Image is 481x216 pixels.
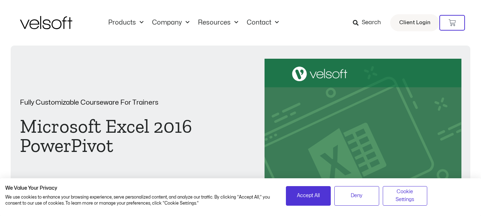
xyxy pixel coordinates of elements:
[351,192,362,200] span: Deny
[297,192,320,200] span: Accept All
[286,186,331,206] button: Accept all cookies
[334,186,379,206] button: Deny all cookies
[148,19,194,27] a: CompanyMenu Toggle
[383,186,428,206] button: Adjust cookie preferences
[242,19,283,27] a: ContactMenu Toggle
[194,19,242,27] a: ResourcesMenu Toggle
[5,194,275,206] p: We use cookies to enhance your browsing experience, serve personalized content, and analyze our t...
[104,19,148,27] a: ProductsMenu Toggle
[387,188,423,204] span: Cookie Settings
[362,18,381,27] span: Search
[20,16,72,29] img: Velsoft Training Materials
[390,14,439,31] a: Client Login
[353,17,386,29] a: Search
[5,185,275,191] h2: We Value Your Privacy
[399,18,430,27] span: Client Login
[20,117,216,155] h1: Microsoft Excel 2016 PowerPivot
[20,99,216,106] p: Fully Customizable Courseware For Trainers
[104,19,283,27] nav: Menu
